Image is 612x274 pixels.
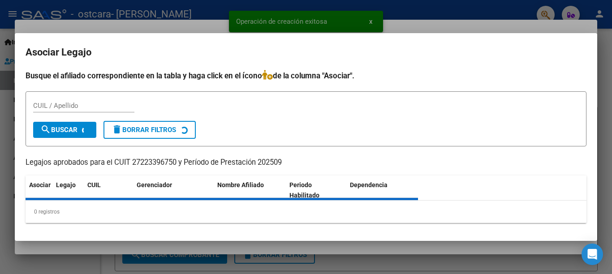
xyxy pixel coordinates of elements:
datatable-header-cell: Nombre Afiliado [214,176,286,205]
span: Dependencia [350,181,388,188]
datatable-header-cell: Gerenciador [133,176,214,205]
mat-icon: delete [112,124,122,135]
datatable-header-cell: Asociar [26,176,52,205]
span: Nombre Afiliado [217,181,264,188]
datatable-header-cell: Periodo Habilitado [286,176,346,205]
mat-icon: search [40,124,51,135]
button: Borrar Filtros [103,121,196,139]
span: Borrar Filtros [112,126,176,134]
h4: Busque el afiliado correspondiente en la tabla y haga click en el ícono de la columna "Asociar". [26,70,586,81]
datatable-header-cell: CUIL [84,176,133,205]
h2: Asociar Legajo [26,44,586,61]
div: 0 registros [26,201,586,223]
span: Periodo Habilitado [289,181,319,199]
span: Asociar [29,181,51,188]
datatable-header-cell: Dependencia [346,176,418,205]
span: Legajo [56,181,76,188]
datatable-header-cell: Legajo [52,176,84,205]
div: Open Intercom Messenger [582,244,603,265]
p: Legajos aprobados para el CUIT 27223396750 y Período de Prestación 202509 [26,157,586,168]
span: Buscar [40,126,78,134]
button: Buscar [33,122,96,138]
span: CUIL [87,181,101,188]
span: Gerenciador [137,181,172,188]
